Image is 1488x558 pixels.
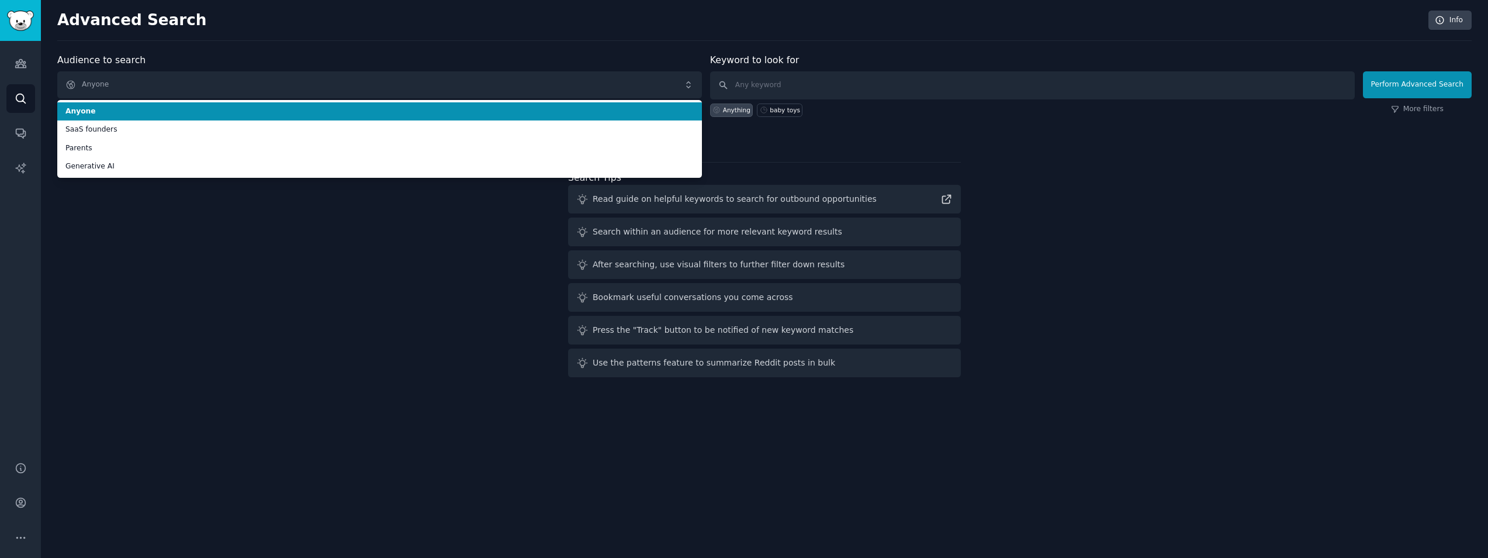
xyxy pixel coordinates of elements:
img: GummySearch logo [7,11,34,31]
a: Info [1428,11,1472,30]
div: After searching, use visual filters to further filter down results [593,259,845,271]
div: Search within an audience for more relevant keyword results [593,226,842,238]
div: baby toys [770,106,800,114]
ul: Anyone [57,100,702,178]
div: Read guide on helpful keywords to search for outbound opportunities [593,193,877,205]
span: SaaS founders [65,125,694,135]
div: Bookmark useful conversations you come across [593,291,793,304]
div: Press the "Track" button to be notified of new keyword matches [593,324,853,336]
input: Any keyword [710,71,1355,99]
span: Generative AI [65,161,694,172]
span: Parents [65,143,694,154]
button: Anyone [57,71,702,98]
h2: Advanced Search [57,11,1422,30]
button: Perform Advanced Search [1363,71,1472,98]
a: More filters [1391,104,1444,115]
label: Audience to search [57,54,146,66]
div: Use the patterns feature to summarize Reddit posts in bulk [593,357,835,369]
div: Anything [723,106,750,114]
label: Search Tips [568,172,621,183]
span: Anyone [65,106,694,117]
label: Keyword to look for [710,54,800,66]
